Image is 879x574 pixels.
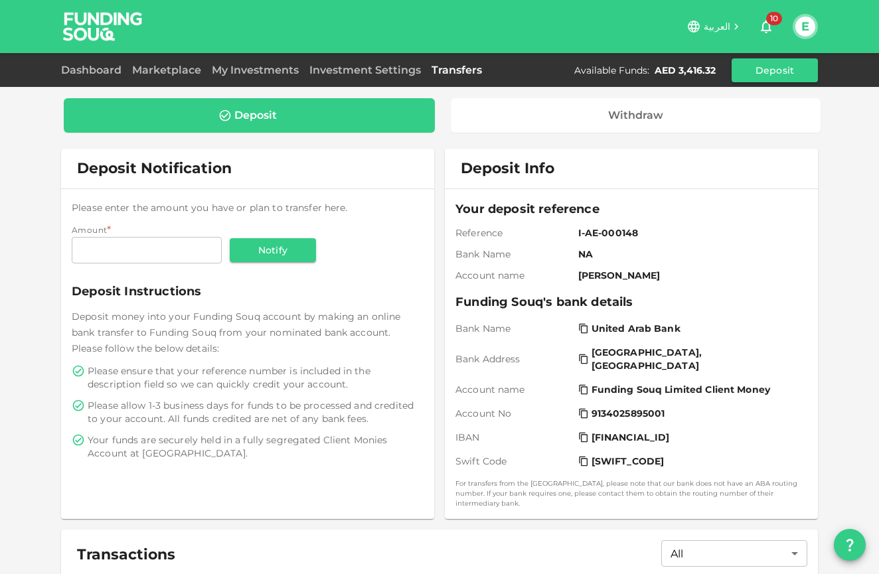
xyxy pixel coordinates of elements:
[592,346,799,372] span: [GEOGRAPHIC_DATA], [GEOGRAPHIC_DATA]
[455,293,807,311] span: Funding Souq's bank details
[72,311,400,354] span: Deposit money into your Funding Souq account by making an online bank transfer to Funding Souq fr...
[732,58,818,82] button: Deposit
[608,109,663,122] div: Withdraw
[592,455,665,468] span: [SWIFT_CODE]
[455,455,573,468] span: Swift Code
[455,269,573,282] span: Account name
[834,529,866,561] button: question
[592,383,770,396] span: Funding Souq Limited Client Money
[455,383,573,396] span: Account name
[592,431,670,444] span: [FINANCIAL_ID]
[77,545,175,564] span: Transactions
[455,200,807,218] span: Your deposit reference
[455,431,573,444] span: IBAN
[661,540,807,567] div: All
[234,109,277,122] div: Deposit
[451,98,821,133] a: Withdraw
[455,226,573,240] span: Reference
[655,64,716,77] div: AED 3,416.32
[72,225,107,235] span: Amount
[574,64,649,77] div: Available Funds :
[455,322,573,335] span: Bank Name
[230,238,316,262] button: Notify
[578,269,802,282] span: [PERSON_NAME]
[766,12,782,25] span: 10
[72,202,348,214] span: Please enter the amount you have or plan to transfer here.
[455,478,807,508] small: For transfers from the [GEOGRAPHIC_DATA], please note that our bank does not have an ABA routing ...
[578,226,802,240] span: I-AE-000148
[88,433,421,460] span: Your funds are securely held in a fully segregated Client Monies Account at [GEOGRAPHIC_DATA].
[753,13,779,40] button: 10
[461,159,554,178] span: Deposit Info
[578,248,802,261] span: NA
[455,352,573,366] span: Bank Address
[455,407,573,420] span: Account No
[72,282,424,301] span: Deposit Instructions
[72,237,222,263] input: amount
[795,17,815,36] button: E
[426,64,487,76] a: Transfers
[61,64,127,76] a: Dashboard
[206,64,304,76] a: My Investments
[455,248,573,261] span: Bank Name
[64,98,435,133] a: Deposit
[127,64,206,76] a: Marketplace
[77,159,232,177] span: Deposit Notification
[88,399,421,425] span: Please allow 1-3 business days for funds to be processed and credited to your account. All funds ...
[88,364,421,391] span: Please ensure that your reference number is included in the description field so we can quickly c...
[704,21,730,33] span: العربية
[592,322,680,335] span: United Arab Bank
[304,64,426,76] a: Investment Settings
[592,407,665,420] span: 9134025895001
